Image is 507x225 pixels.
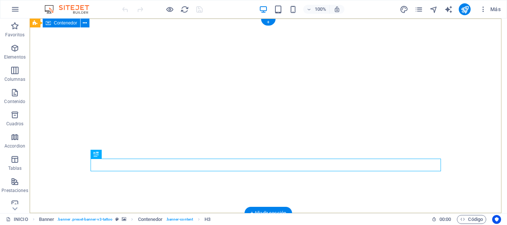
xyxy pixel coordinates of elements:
i: Páginas (Ctrl+Alt+S) [415,5,423,14]
h6: Tiempo de la sesión [432,215,451,224]
span: : [445,216,446,222]
div: + [261,19,275,26]
p: Cuadros [6,121,24,127]
span: Código [460,215,483,224]
button: text_generator [444,5,453,14]
button: reload [180,5,189,14]
p: Contenido [4,99,25,105]
nav: breadcrumb [39,215,211,224]
span: . banner .preset-banner-v3-tattoo [57,215,112,224]
span: Contenedor [54,21,77,25]
p: Accordion [4,143,25,149]
i: Navegador [429,5,438,14]
div: + Añadir sección [245,207,292,219]
i: Publicar [461,5,469,14]
i: Este elemento contiene un fondo [122,217,126,221]
i: Diseño (Ctrl+Alt+Y) [400,5,408,14]
span: Haz clic para seleccionar y doble clic para editar [138,215,163,224]
button: pages [414,5,423,14]
p: Columnas [4,76,26,82]
button: design [399,5,408,14]
span: 00 00 [439,215,451,224]
span: Más [480,6,501,13]
h6: 100% [314,5,326,14]
i: AI Writer [444,5,453,14]
span: Haz clic para seleccionar y doble clic para editar [205,215,210,224]
button: Código [457,215,486,224]
button: publish [459,3,471,15]
button: 100% [303,5,330,14]
button: navigator [429,5,438,14]
p: Prestaciones [1,188,28,193]
i: Al redimensionar, ajustar el nivel de zoom automáticamente para ajustarse al dispositivo elegido. [334,6,340,13]
button: Más [477,3,504,15]
button: Usercentrics [492,215,501,224]
i: Este elemento es un preajuste personalizable [115,217,119,221]
p: Elementos [4,54,26,60]
span: Haz clic para seleccionar y doble clic para editar [39,215,55,224]
p: Tablas [8,165,22,171]
a: Haz clic para cancelar la selección y doble clic para abrir páginas [6,215,28,224]
span: . banner-content [166,215,193,224]
button: Haz clic para salir del modo de previsualización y seguir editando [165,5,174,14]
p: Favoritos [5,32,24,38]
i: Volver a cargar página [180,5,189,14]
img: Editor Logo [43,5,98,14]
